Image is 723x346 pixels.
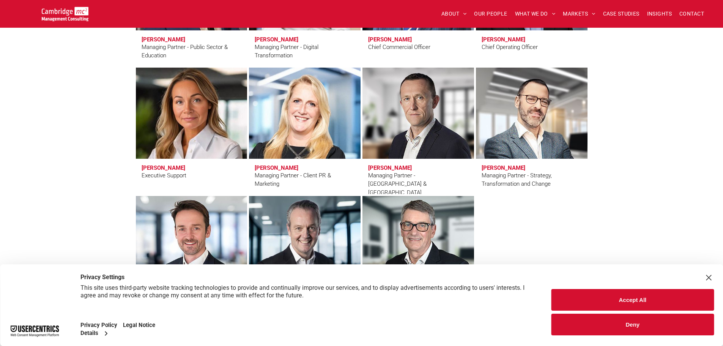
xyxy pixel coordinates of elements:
a: INSIGHTS [643,8,676,20]
h3: [PERSON_NAME] [368,36,412,43]
a: ABOUT [438,8,471,20]
h3: [PERSON_NAME] [142,36,185,43]
div: Chief Commercial Officer [368,43,430,52]
h3: [PERSON_NAME] [142,164,185,171]
a: Faye Holland | Managing Partner - Client PR & Marketing [249,68,361,159]
a: Mauro Mortali | Managing Partner - Strategy | Cambridge Management Consulting [476,68,588,159]
a: Your Business Transformed | Cambridge Management Consulting [42,8,88,16]
div: Managing Partner - Strategy, Transformation and Change [482,171,582,188]
h3: [PERSON_NAME] [255,36,298,43]
a: Kate Hancock | Executive Support | Cambridge Management Consulting [132,65,250,161]
a: MARKETS [559,8,599,20]
h3: [PERSON_NAME] [368,164,412,171]
div: Managing Partner - Public Sector & Education [142,43,242,60]
a: WHAT WE DO [511,8,559,20]
div: Managing Partner - Client PR & Marketing [255,171,355,188]
a: CONTACT [676,8,708,20]
a: Charles Orsel Des Sagets | Managing Partner - EMEA [249,196,361,287]
div: Chief Operating Officer [482,43,538,52]
div: Managing Partner - Digital Transformation [255,43,355,60]
a: Pete Nisbet | Managing Partner - Energy & Carbon [136,196,247,287]
h3: [PERSON_NAME] [482,36,525,43]
img: Go to Homepage [42,7,88,21]
h3: [PERSON_NAME] [255,164,298,171]
a: CASE STUDIES [599,8,643,20]
div: Executive Support [142,171,186,180]
a: OUR PEOPLE [470,8,511,20]
a: Jason Jennings | Managing Partner - UK & Ireland [362,68,474,159]
div: Managing Partner - [GEOGRAPHIC_DATA] & [GEOGRAPHIC_DATA] [368,171,468,197]
a: Jeff Owen | Managing Partner - Business Transformation [362,196,474,287]
h3: [PERSON_NAME] [482,164,525,171]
